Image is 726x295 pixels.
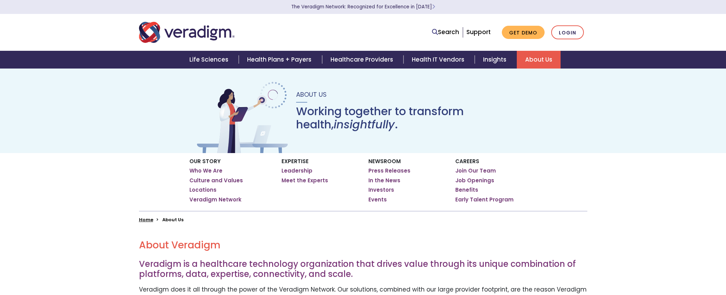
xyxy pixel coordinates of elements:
a: The Veradigm Network: Recognized for Excellence in [DATE]Learn More [291,3,435,10]
a: Login [551,25,584,40]
a: Investors [368,186,394,193]
a: Healthcare Providers [322,51,403,69]
em: insightfully [334,117,395,132]
a: Meet the Experts [282,177,328,184]
a: Life Sciences [181,51,239,69]
span: Learn More [432,3,435,10]
a: Join Our Team [455,167,496,174]
a: About Us [517,51,561,69]
a: Health Plans + Payers [239,51,322,69]
a: Support [466,28,491,36]
a: Who We Are [189,167,222,174]
a: Press Releases [368,167,410,174]
a: Health IT Vendors [403,51,475,69]
a: Job Openings [455,177,494,184]
a: Insights [475,51,517,69]
a: In the News [368,177,400,184]
a: Locations [189,186,217,193]
a: Early Talent Program [455,196,514,203]
img: Veradigm logo [139,21,235,44]
a: Events [368,196,387,203]
span: About Us [296,90,327,99]
a: Benefits [455,186,478,193]
h3: Veradigm is a healthcare technology organization that drives value through its unique combination... [139,259,587,279]
a: Home [139,216,153,223]
a: Search [432,27,459,37]
a: Get Demo [502,26,545,39]
a: Leadership [282,167,312,174]
a: Veradigm Network [189,196,242,203]
h1: Working together to transform health, . [296,105,531,131]
h2: About Veradigm [139,239,587,251]
a: Culture and Values [189,177,243,184]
